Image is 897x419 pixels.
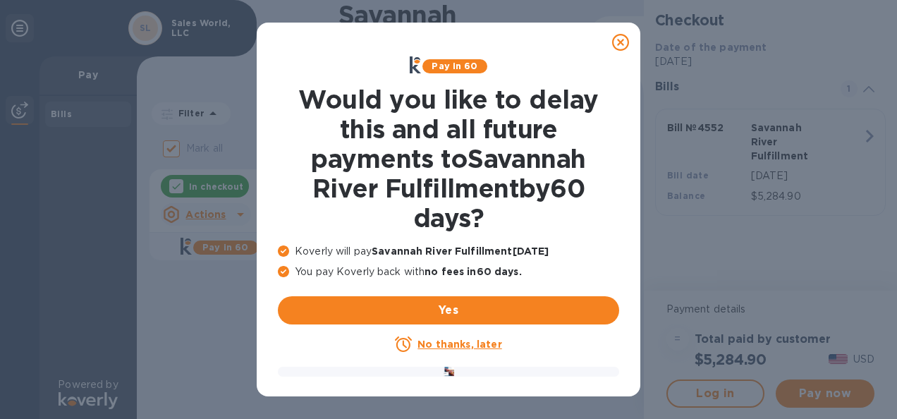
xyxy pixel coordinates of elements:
[278,85,619,233] h1: Would you like to delay this and all future payments to Savannah River Fulfillment by 60 days ?
[278,296,619,324] button: Yes
[289,302,608,319] span: Yes
[425,266,521,277] b: no fees in 60 days .
[278,265,619,279] p: You pay Koverly back with
[417,339,501,350] u: No thanks, later
[432,61,477,71] b: Pay in 60
[278,244,619,259] p: Koverly will pay
[372,245,549,257] b: Savannah River Fulfillment [DATE]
